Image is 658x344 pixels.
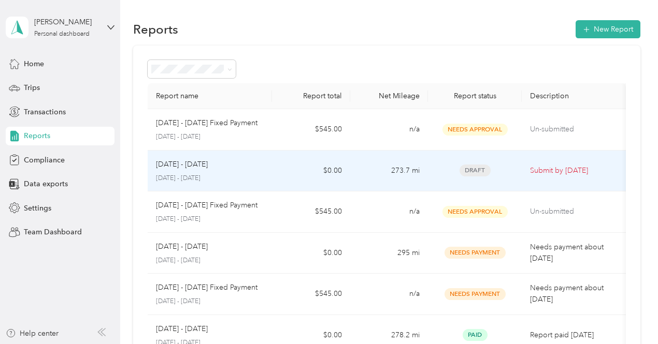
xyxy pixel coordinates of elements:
button: Help center [6,328,59,339]
p: [DATE] - [DATE] [156,132,264,142]
span: Home [24,58,44,69]
p: Needs payment about [DATE] [530,282,618,305]
div: Personal dashboard [34,31,90,37]
span: Needs Payment [445,247,506,259]
div: [PERSON_NAME] [34,17,99,27]
td: $545.00 [272,274,350,315]
td: $0.00 [272,151,350,192]
th: Description [522,83,626,109]
td: n/a [350,109,428,151]
span: Reports [24,130,50,141]
td: $545.00 [272,191,350,233]
span: Needs Approval [442,124,508,136]
p: Un-submitted [530,206,618,217]
p: [DATE] - [DATE] [156,256,264,265]
span: Settings [24,203,51,214]
iframe: Everlance-gr Chat Button Frame [600,286,658,344]
p: [DATE] - [DATE] [156,174,264,183]
span: Draft [460,164,491,176]
h1: Reports [133,24,178,35]
p: [DATE] - [DATE] [156,323,208,335]
p: Un-submitted [530,124,618,135]
p: Report paid [DATE] [530,330,618,341]
span: Needs Payment [445,288,506,300]
p: [DATE] - [DATE] Fixed Payment [156,200,258,211]
button: New Report [576,20,640,38]
span: Transactions [24,107,66,117]
th: Net Mileage [350,83,428,109]
th: Report total [272,83,350,109]
p: [DATE] - [DATE] Fixed Payment [156,282,258,293]
p: Submit by [DATE] [530,165,618,176]
th: Report name [148,83,273,109]
span: Trips [24,82,40,93]
td: n/a [350,274,428,315]
p: [DATE] - [DATE] Fixed Payment [156,117,258,129]
td: $545.00 [272,109,350,151]
span: Paid [463,329,488,341]
span: Team Dashboard [24,227,82,237]
span: Needs Approval [442,206,508,218]
td: n/a [350,191,428,233]
td: 295 mi [350,233,428,274]
p: [DATE] - [DATE] [156,159,208,170]
p: [DATE] - [DATE] [156,241,208,252]
p: [DATE] - [DATE] [156,297,264,306]
td: 273.7 mi [350,151,428,192]
p: [DATE] - [DATE] [156,215,264,224]
span: Data exports [24,178,68,189]
div: Report status [436,92,513,100]
span: Compliance [24,155,65,166]
p: Needs payment about [DATE] [530,242,618,264]
td: $0.00 [272,233,350,274]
